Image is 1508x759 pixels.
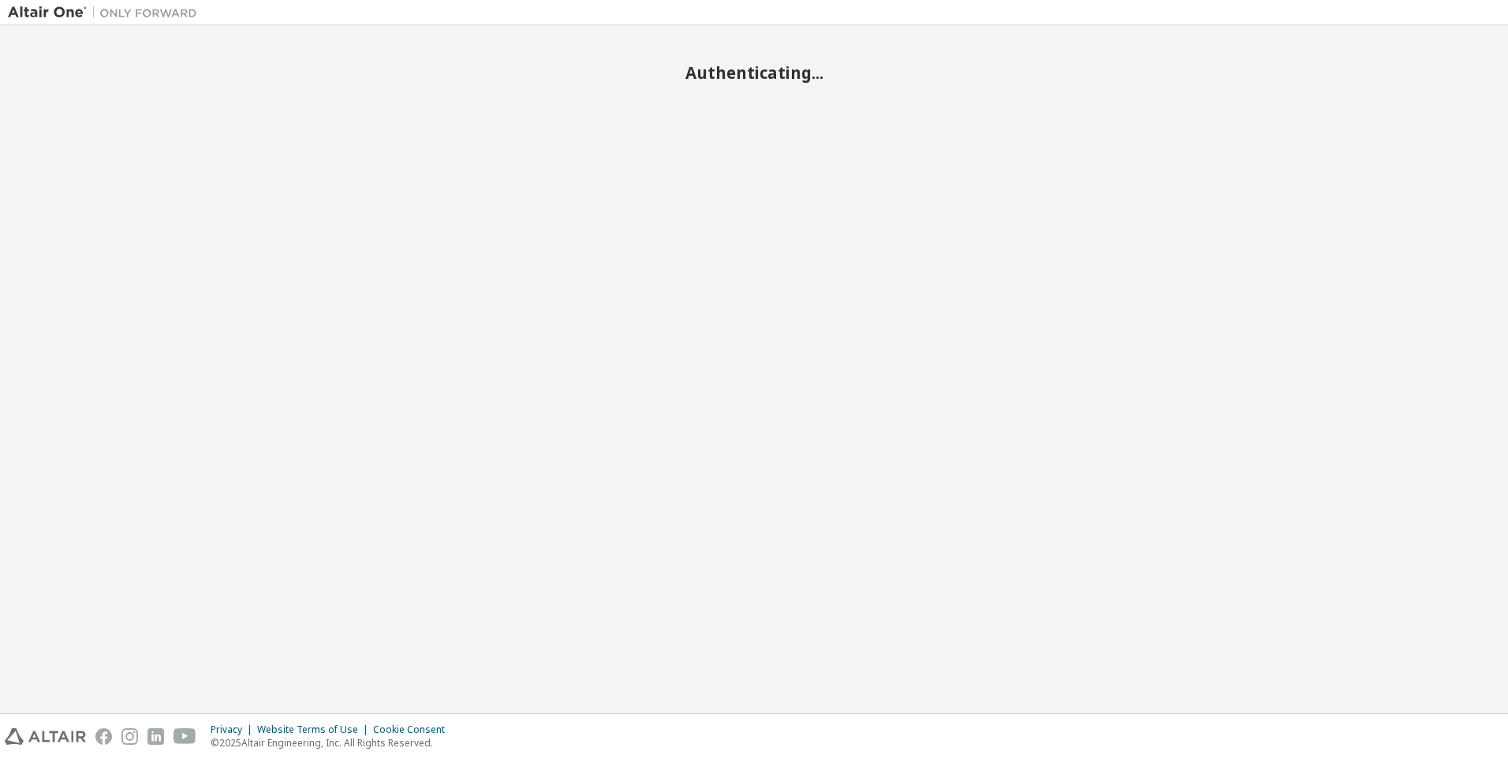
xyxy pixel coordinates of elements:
[147,728,164,745] img: linkedin.svg
[174,728,196,745] img: youtube.svg
[95,728,112,745] img: facebook.svg
[257,723,373,736] div: Website Terms of Use
[5,728,86,745] img: altair_logo.svg
[8,5,205,21] img: Altair One
[8,62,1500,83] h2: Authenticating...
[121,728,138,745] img: instagram.svg
[373,723,454,736] div: Cookie Consent
[211,736,454,750] p: © 2025 Altair Engineering, Inc. All Rights Reserved.
[211,723,257,736] div: Privacy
